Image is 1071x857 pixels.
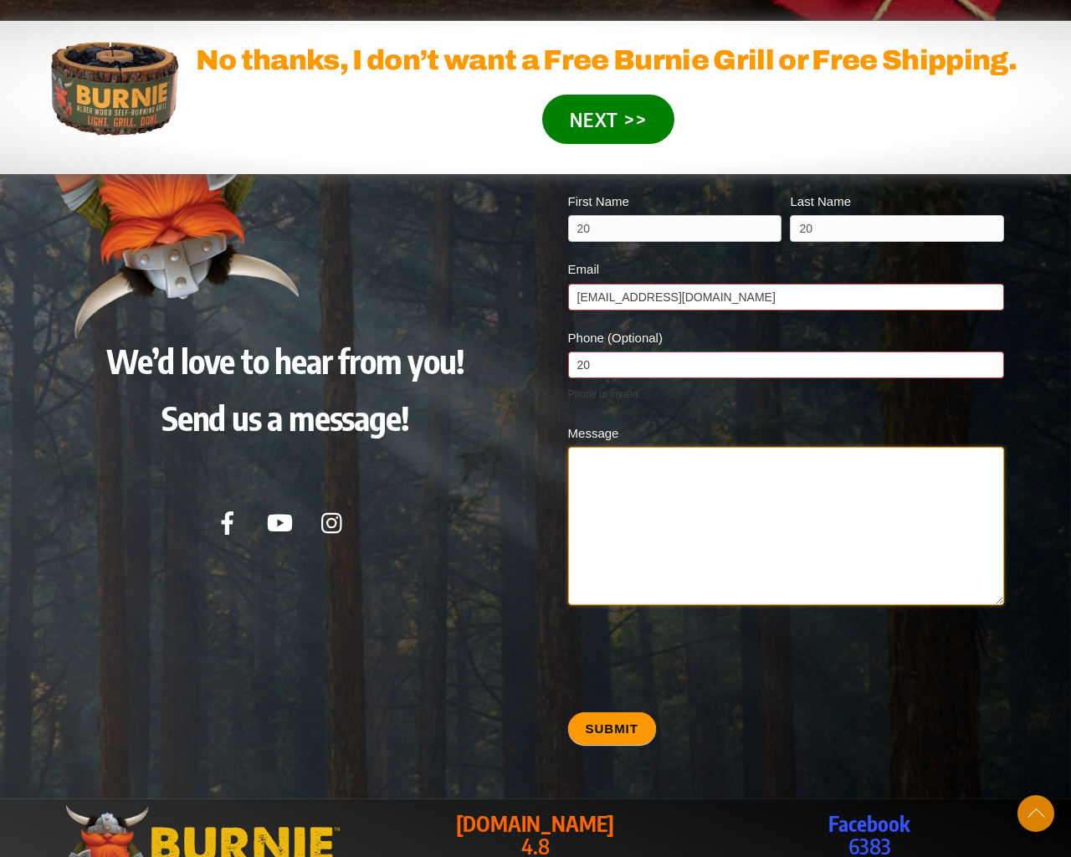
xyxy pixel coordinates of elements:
label: First Name [568,191,782,215]
a: youtube [260,513,306,530]
span: Send us a message! [161,397,408,439]
a: [DOMAIN_NAME]4.8 [384,813,687,857]
label: Phone (Optional) [568,327,1004,352]
a: facebook [208,513,254,530]
button: NEXT >> [542,95,674,144]
label: Message [568,423,1004,447]
img: burniegrill.com-medium-200 [50,41,180,136]
strong: [DOMAIN_NAME] [456,810,614,837]
iframe: reCAPTCHA [568,622,822,687]
label: Email [568,259,1004,283]
strong: Facebook [828,810,910,837]
img: Burnie Grill – 2021 – Get More Burnie [50,174,301,341]
p: 4.8 [384,813,687,857]
a: NEXT >> [542,107,674,131]
a: instagram [313,513,359,530]
button: Submit [568,712,656,745]
p: 6383 [718,813,1021,857]
div: Phone is invalid [568,383,1004,405]
a: Facebook6383 [718,813,1021,857]
span: We’d love to hear from you! [106,340,464,382]
label: Last Name [790,191,1004,215]
span: No thanks, I don’t want a Free Burnie Grill or Free Shipping. [196,45,1017,75]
